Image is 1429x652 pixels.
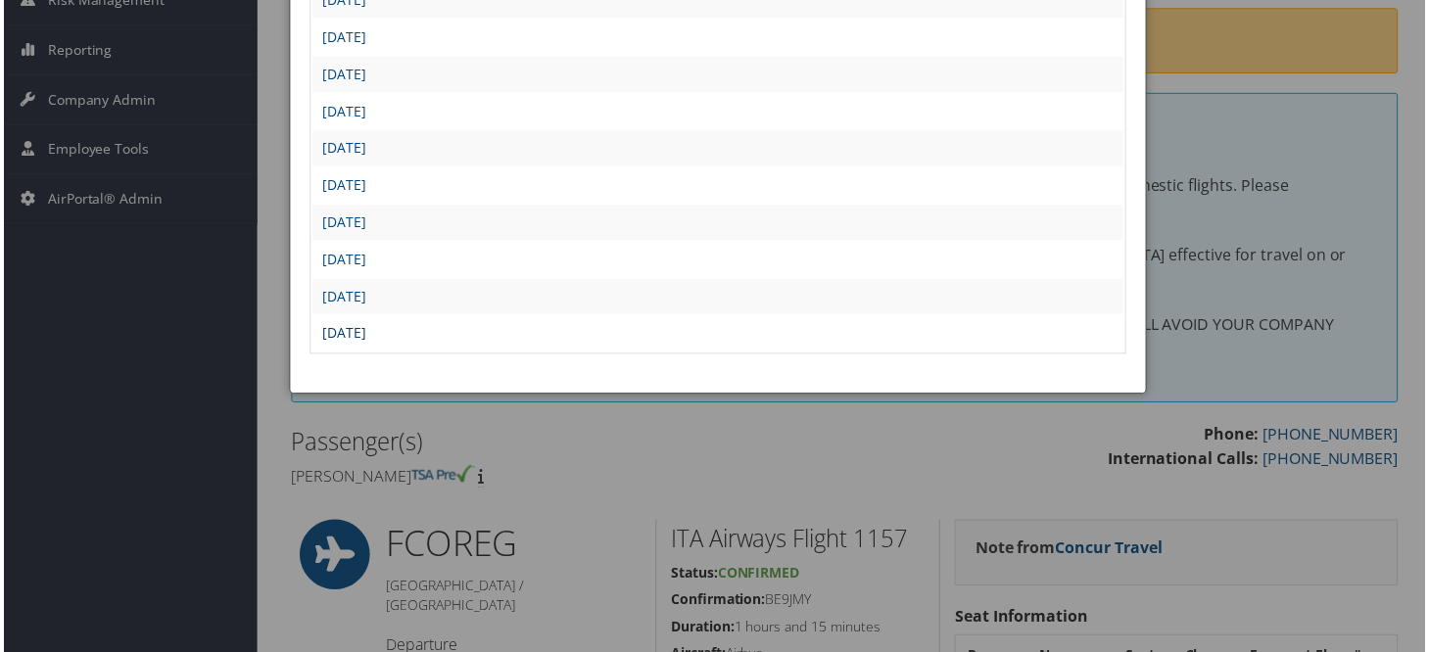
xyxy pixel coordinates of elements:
a: [DATE] [320,288,364,306]
a: [DATE] [320,27,364,46]
a: [DATE] [320,213,364,232]
a: [DATE] [320,176,364,195]
a: [DATE] [320,102,364,120]
a: [DATE] [320,139,364,158]
a: [DATE] [320,325,364,344]
a: [DATE] [320,65,364,83]
a: [DATE] [320,251,364,269]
